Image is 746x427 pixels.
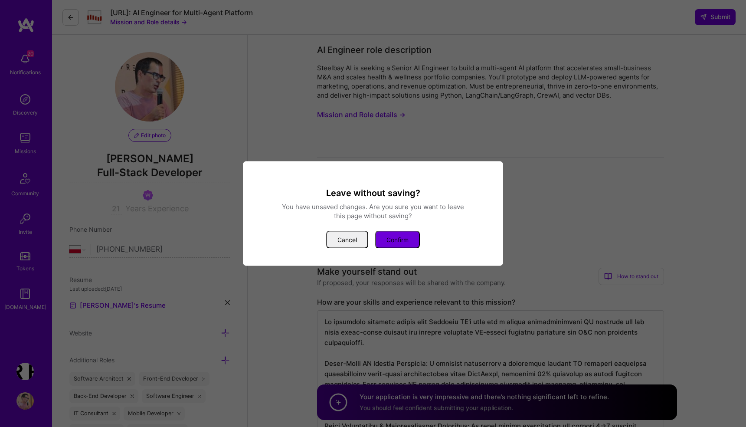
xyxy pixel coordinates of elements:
[253,202,493,211] div: You have unsaved changes. Are you sure you want to leave
[326,231,368,249] button: Cancel
[253,211,493,220] div: this page without saving?
[375,231,420,249] button: Confirm
[243,161,503,266] div: modal
[253,187,493,199] h3: Leave without saving?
